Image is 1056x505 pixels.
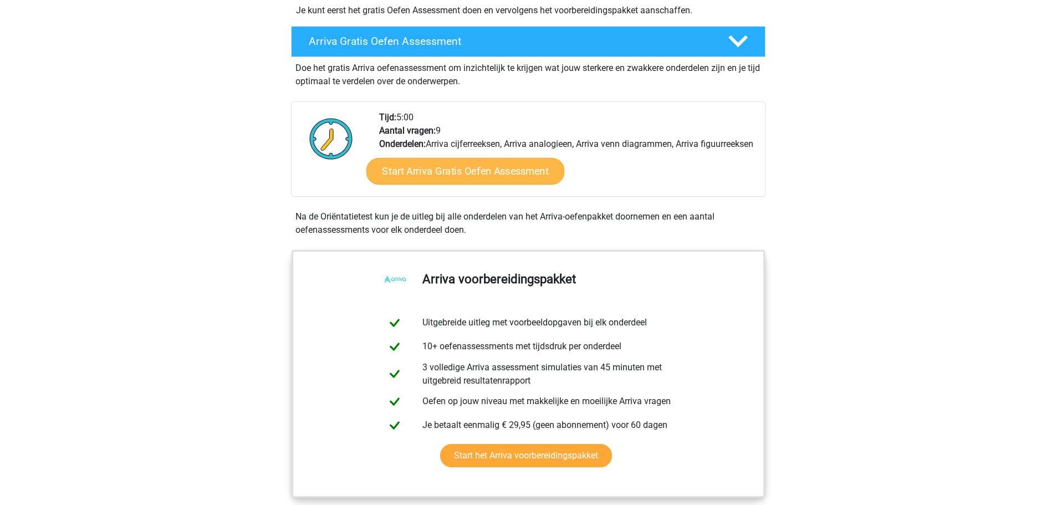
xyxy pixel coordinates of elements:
div: Na de Oriëntatietest kun je de uitleg bij alle onderdelen van het Arriva-oefenpakket doornemen en... [291,210,766,237]
div: Doe het gratis Arriva oefenassessment om inzichtelijk te krijgen wat jouw sterkere en zwakkere on... [291,57,766,88]
a: Start het Arriva voorbereidingspakket [440,444,612,467]
a: Start Arriva Gratis Oefen Assessment [366,158,564,185]
b: Aantal vragen: [379,125,436,136]
a: Arriva Gratis Oefen Assessment [287,26,770,57]
b: Tijd: [379,112,396,123]
div: 5:00 9 Arriva cijferreeksen, Arriva analogieen, Arriva venn diagrammen, Arriva figuurreeksen [371,111,764,196]
b: Onderdelen: [379,139,426,149]
img: Klok [303,111,359,166]
h4: Arriva Gratis Oefen Assessment [309,35,710,48]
